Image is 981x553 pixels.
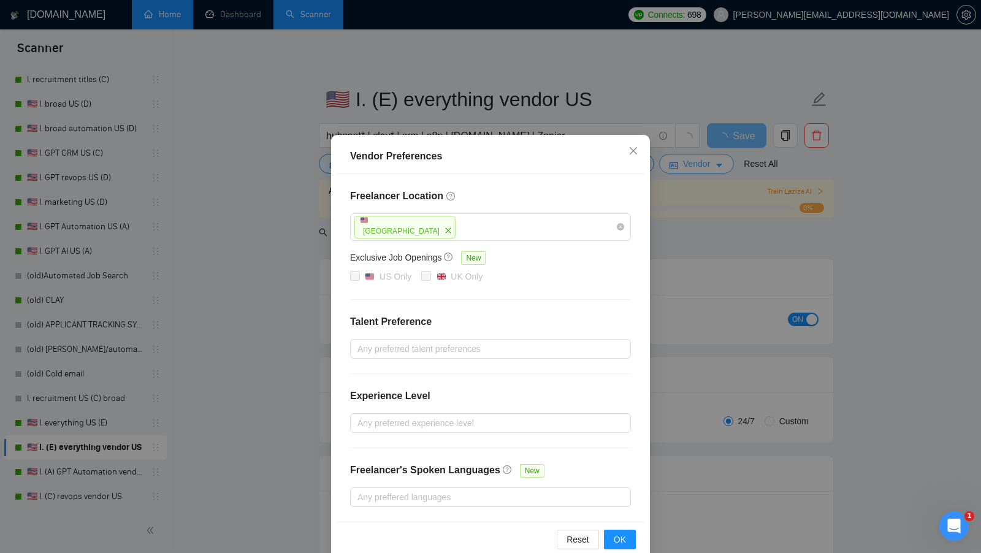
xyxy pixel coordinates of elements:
[365,272,374,281] img: 🇺🇸
[380,270,411,283] div: US Only
[557,530,599,549] button: Reset
[567,533,589,546] span: Reset
[350,315,631,329] h4: Talent Preference
[350,389,430,403] h4: Experience Level
[964,511,974,521] span: 1
[444,252,454,262] span: question-circle
[361,216,368,224] img: 🇺🇸
[350,463,500,478] h4: Freelancer's Spoken Languages
[628,146,638,156] span: close
[503,465,513,475] span: question-circle
[451,270,483,283] div: UK Only
[350,251,441,264] h5: Exclusive Job Openings
[617,135,650,168] button: Close
[437,272,446,281] img: 🇬🇧
[446,191,456,201] span: question-circle
[617,223,624,231] span: close-circle
[350,189,631,204] h4: Freelancer Location
[461,251,486,265] span: New
[363,227,440,235] span: [GEOGRAPHIC_DATA]
[939,511,969,541] iframe: Intercom live chat
[604,530,636,549] button: OK
[520,464,544,478] span: New
[614,533,626,546] span: OK
[350,149,631,164] div: Vendor Preferences
[441,224,455,237] span: close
